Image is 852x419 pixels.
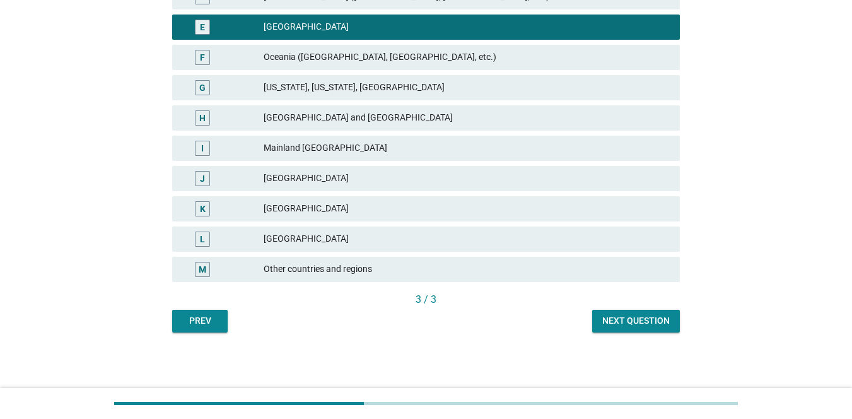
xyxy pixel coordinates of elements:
[264,20,670,35] div: [GEOGRAPHIC_DATA]
[592,310,680,333] button: Next question
[199,263,206,276] div: M
[200,202,206,215] div: K
[172,310,228,333] button: Prev
[172,292,680,307] div: 3 / 3
[200,20,205,33] div: E
[264,80,670,95] div: [US_STATE], [US_STATE], [GEOGRAPHIC_DATA]
[264,232,670,247] div: [GEOGRAPHIC_DATA]
[264,201,670,216] div: [GEOGRAPHIC_DATA]
[200,232,205,245] div: L
[201,141,204,155] div: I
[199,111,206,124] div: H
[182,314,218,328] div: Prev
[264,262,670,277] div: Other countries and regions
[264,141,670,156] div: Mainland [GEOGRAPHIC_DATA]
[199,81,206,94] div: G
[200,50,205,64] div: F
[200,172,205,185] div: J
[264,171,670,186] div: [GEOGRAPHIC_DATA]
[264,50,670,65] div: Oceania ([GEOGRAPHIC_DATA], [GEOGRAPHIC_DATA], etc.)
[264,110,670,126] div: [GEOGRAPHIC_DATA] and [GEOGRAPHIC_DATA]
[602,314,670,328] div: Next question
